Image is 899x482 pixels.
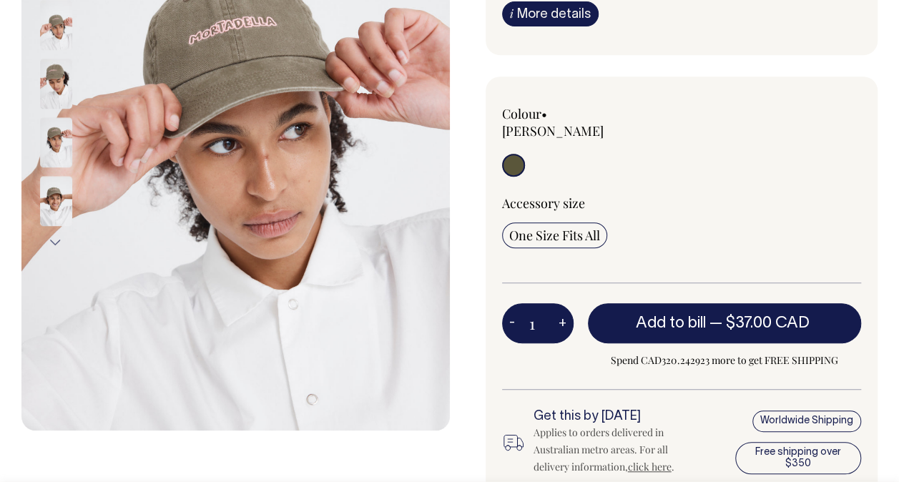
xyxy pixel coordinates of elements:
div: Accessory size [502,195,862,212]
span: Add to bill [636,316,706,330]
span: i [510,6,514,21]
span: • [541,105,547,122]
button: Next [45,226,67,258]
div: Applies to orders delivered in Australian metro areas. For all delivery information, . [534,424,697,476]
span: — [709,316,813,330]
h6: Get this by [DATE] [534,410,697,424]
a: iMore details [502,1,599,26]
button: - [502,309,522,338]
img: moss [40,117,72,167]
a: click here [628,460,672,473]
input: One Size Fits All [502,222,607,248]
span: $37.00 CAD [726,316,810,330]
span: One Size Fits All [509,227,600,244]
span: Spend CAD320.242923 more to get FREE SHIPPING [588,352,862,369]
img: moss [40,59,72,109]
label: [PERSON_NAME] [502,122,604,139]
button: Add to bill —$37.00 CAD [588,303,862,343]
div: Colour [502,105,646,139]
button: + [551,309,574,338]
img: moss [40,176,72,226]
